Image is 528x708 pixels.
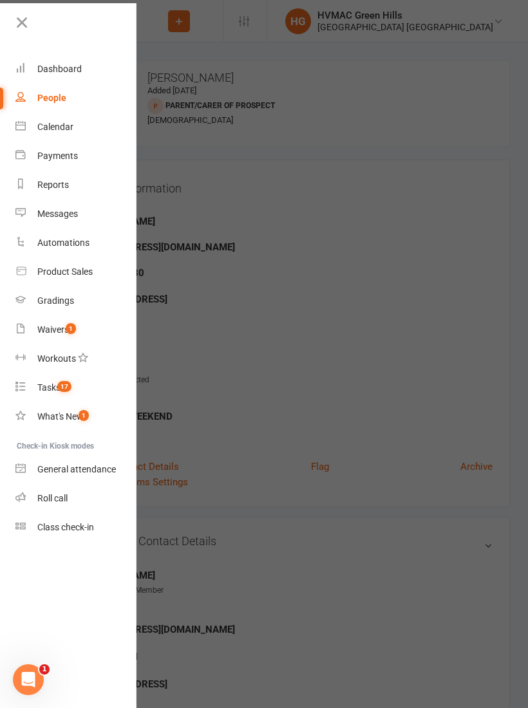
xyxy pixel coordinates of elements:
div: Messages [37,209,78,219]
a: People [15,84,137,113]
div: General attendance [37,464,116,474]
a: General attendance kiosk mode [15,455,137,484]
div: Tasks [37,382,61,393]
a: Waivers 1 [15,315,137,344]
div: Class check-in [37,522,94,532]
a: Automations [15,228,137,257]
div: Dashboard [37,64,82,74]
iframe: Intercom live chat [13,664,44,695]
div: Gradings [37,295,74,306]
div: Automations [37,238,90,248]
div: People [37,93,66,103]
div: Roll call [37,493,68,503]
a: Workouts [15,344,137,373]
a: Tasks 17 [15,373,137,402]
span: 1 [66,323,76,334]
div: Reports [37,180,69,190]
div: Workouts [37,353,76,364]
div: Waivers [37,324,69,335]
a: Product Sales [15,257,137,286]
div: What's New [37,411,84,422]
span: 17 [57,381,71,392]
a: Messages [15,200,137,228]
a: Payments [15,142,137,171]
div: Product Sales [37,266,93,277]
a: Dashboard [15,55,137,84]
a: Gradings [15,286,137,315]
span: 1 [79,410,89,421]
a: Reports [15,171,137,200]
div: Payments [37,151,78,161]
div: Calendar [37,122,73,132]
span: 1 [39,664,50,675]
a: Calendar [15,113,137,142]
a: Class kiosk mode [15,513,137,542]
a: What's New1 [15,402,137,431]
a: Roll call [15,484,137,513]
